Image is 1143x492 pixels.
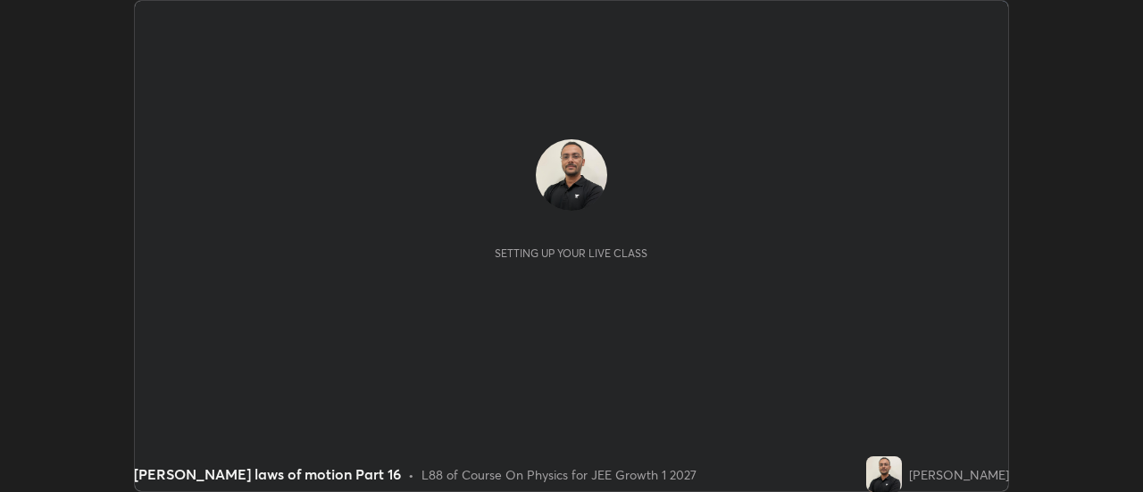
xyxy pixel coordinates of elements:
img: 8c1fde6419384cb7889f551dfce9ab8f.jpg [536,139,607,211]
div: [PERSON_NAME] laws of motion Part 16 [134,463,401,485]
div: • [408,465,414,484]
div: Setting up your live class [495,246,647,260]
img: 8c1fde6419384cb7889f551dfce9ab8f.jpg [866,456,902,492]
div: [PERSON_NAME] [909,465,1009,484]
div: L88 of Course On Physics for JEE Growth 1 2027 [421,465,697,484]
